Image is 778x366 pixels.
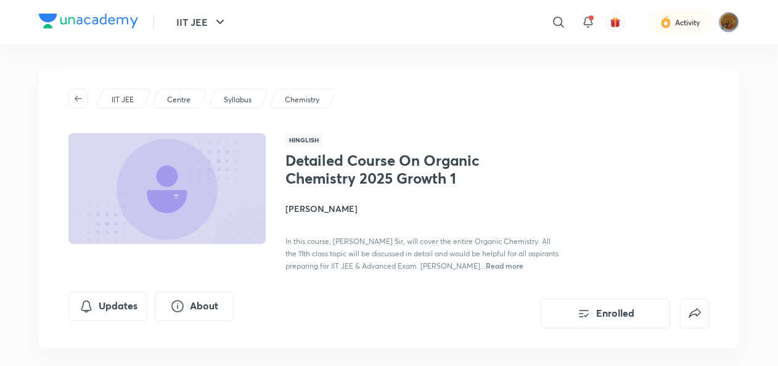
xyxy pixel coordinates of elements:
[169,10,235,35] button: IIT JEE
[165,94,193,105] a: Centre
[610,17,621,28] img: avatar
[167,94,190,105] p: Centre
[39,14,138,31] a: Company Logo
[285,133,322,147] span: Hinglish
[285,237,559,270] span: In this course, [PERSON_NAME] Sir, will cover the entire Organic Chemistry. All the 11th class to...
[68,291,147,321] button: Updates
[285,202,562,215] h4: [PERSON_NAME]
[660,15,671,30] img: activity
[680,299,710,328] button: false
[67,132,268,245] img: Thumbnail
[605,12,625,32] button: avatar
[110,94,136,105] a: IIT JEE
[486,261,523,270] span: Read more
[224,94,252,105] p: Syllabus
[285,94,319,105] p: Chemistry
[718,12,739,33] img: Vartika tiwary uttarpradesh
[222,94,254,105] a: Syllabus
[541,299,670,328] button: Enrolled
[155,291,234,321] button: About
[285,152,487,187] h1: Detailed Course On Organic Chemistry 2025 Growth 1
[112,94,134,105] p: IIT JEE
[283,94,322,105] a: Chemistry
[39,14,138,28] img: Company Logo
